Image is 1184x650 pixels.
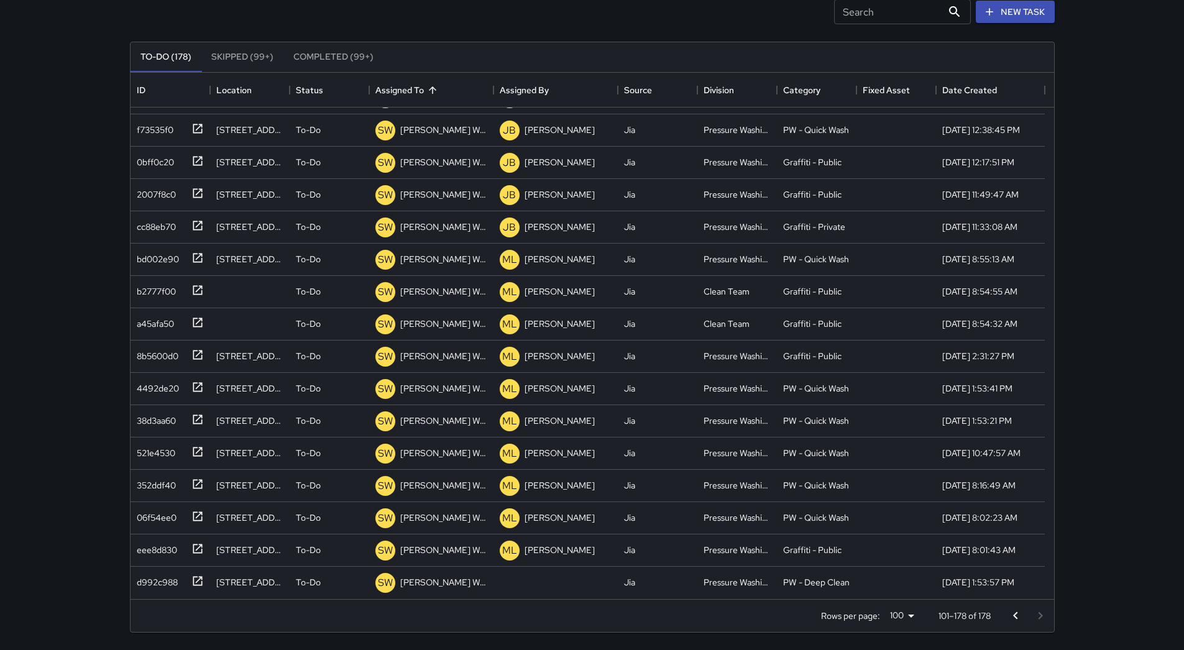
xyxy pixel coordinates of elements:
div: Pressure Washing [704,124,771,136]
div: eee8d830 [132,539,177,556]
p: ML [502,478,517,493]
div: cc88eb70 [132,216,176,233]
div: Jia [624,285,635,298]
p: SW [378,317,393,332]
div: Fixed Asset [856,73,936,108]
div: Pressure Washing [704,253,771,265]
div: Jia [624,188,635,201]
div: Fixed Asset [863,73,910,108]
div: PW - Deep Clean [783,576,850,588]
p: [PERSON_NAME] [525,382,595,395]
div: 460 Natoma Street [216,447,283,459]
div: Jia [624,382,635,395]
p: ML [502,414,517,429]
div: Pressure Washing [704,511,771,524]
p: ML [502,446,517,461]
div: Clean Team [704,285,750,298]
p: SW [378,155,393,170]
div: 1460 Mission Street [216,479,283,492]
div: Category [777,73,856,108]
div: Status [290,73,369,108]
div: Source [618,73,697,108]
p: ML [502,285,517,300]
div: Graffiti - Public [783,156,842,168]
p: [PERSON_NAME] Weekly [400,156,487,168]
div: 8/6/2025, 11:33:08 AM [942,221,1017,233]
div: Division [704,73,734,108]
div: Source [624,73,652,108]
div: 8/6/2025, 11:49:47 AM [942,188,1019,201]
div: 8/6/2025, 12:17:51 PM [942,156,1014,168]
div: 521e4530 [132,442,175,459]
button: New Task [976,1,1055,24]
div: 875 Stevenson Street [216,382,283,395]
p: SW [378,446,393,461]
p: [PERSON_NAME] Weekly [400,124,487,136]
p: JB [503,188,516,203]
p: SW [378,543,393,558]
div: Pressure Washing [704,188,771,201]
div: PW - Quick Wash [783,511,849,524]
div: 8/5/2025, 1:53:41 PM [942,382,1012,395]
div: 2007f8c0 [132,183,176,201]
div: Jia [624,253,635,265]
p: To-Do [296,544,321,556]
p: SW [378,575,393,590]
div: Pressure Washing [704,382,771,395]
p: [PERSON_NAME] [525,124,595,136]
div: 38d3aa60 [132,410,176,427]
p: JB [503,155,516,170]
p: [PERSON_NAME] [525,544,595,556]
p: SW [378,382,393,396]
div: Graffiti - Public [783,350,842,362]
p: SW [378,252,393,267]
div: 7/29/2025, 1:53:57 PM [942,576,1014,588]
div: ID [137,73,145,108]
div: 801 Jessie Street [216,414,283,427]
p: SW [378,285,393,300]
div: 06f54ee0 [132,506,177,524]
div: Pressure Washing [704,221,771,233]
div: Jia [624,318,635,330]
p: ML [502,543,517,558]
div: Pressure Washing [704,156,771,168]
button: Go to previous page [1003,603,1028,628]
div: Assigned To [369,73,493,108]
div: Location [210,73,290,108]
div: PW - Quick Wash [783,382,849,395]
div: Assigned By [500,73,549,108]
button: Skipped (99+) [201,42,283,72]
p: SW [378,220,393,235]
p: [PERSON_NAME] [525,447,595,459]
div: Pressure Washing [704,350,771,362]
div: 12 6th Street [216,350,283,362]
p: To-Do [296,156,321,168]
p: ML [502,511,517,526]
div: 4492de20 [132,377,179,395]
div: Date Created [936,73,1045,108]
div: Jia [624,156,635,168]
p: [PERSON_NAME] Weekly [400,479,487,492]
div: Pressure Washing [704,447,771,459]
p: SW [378,188,393,203]
div: ID [131,73,210,108]
p: [PERSON_NAME] [525,479,595,492]
div: 932 Mission Street [216,221,283,233]
div: 8b5600d0 [132,345,178,362]
div: Graffiti - Public [783,188,842,201]
div: 1065 Mission Street [216,576,283,588]
div: PW - Quick Wash [783,253,849,265]
p: [PERSON_NAME] Weekly [400,544,487,556]
div: Jia [624,124,635,136]
p: To-Do [296,576,321,588]
div: Location [216,73,252,108]
p: SW [378,349,393,364]
div: 8/4/2025, 8:01:43 AM [942,544,1016,556]
p: ML [502,349,517,364]
div: 19 Mason Street [216,511,283,524]
div: Status [296,73,323,108]
p: To-Do [296,447,321,459]
div: Category [783,73,820,108]
div: 12 6th Street [216,156,283,168]
div: 993 Mission Street [216,188,283,201]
